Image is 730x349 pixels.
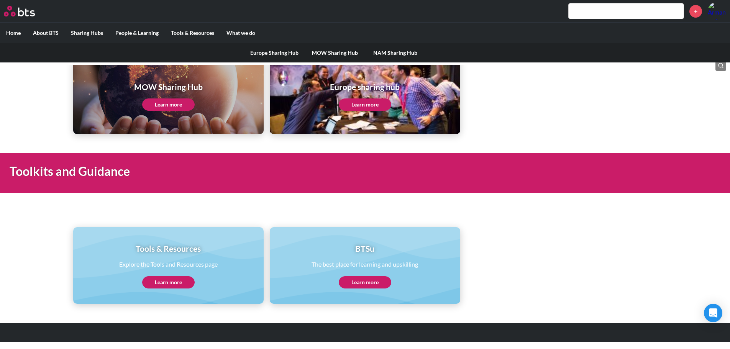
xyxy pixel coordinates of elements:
label: People & Learning [109,23,165,43]
h1: Europe sharing hub [330,81,400,92]
label: About BTS [27,23,65,43]
img: Armando Galvez [708,2,726,20]
label: Tools & Resources [165,23,220,43]
h1: Tools & Resources [119,243,218,254]
h1: MOW Sharing Hub [134,81,203,92]
label: What we do [220,23,261,43]
a: Learn more [142,276,195,288]
a: Profile [708,2,726,20]
a: Learn more [339,98,391,111]
a: + [689,5,702,18]
h1: BTSu [312,243,418,254]
a: Learn more [339,276,391,288]
img: BTS Logo [4,6,35,16]
a: Go home [4,6,49,16]
p: The best place for learning and upskilling [312,260,418,269]
label: Sharing Hubs [65,23,109,43]
div: Open Intercom Messenger [704,304,722,322]
a: Learn more [142,98,195,111]
h1: Toolkits and Guidance [10,163,507,180]
p: Explore the Tools and Resources page [119,260,218,269]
